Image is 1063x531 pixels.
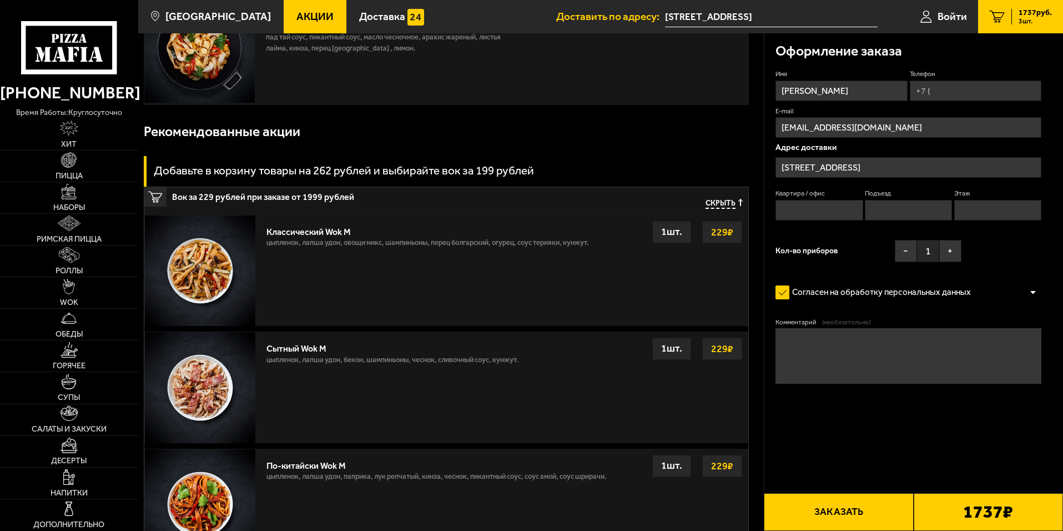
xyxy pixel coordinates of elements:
span: Акции [296,11,334,22]
input: Ваш адрес доставки [665,7,878,27]
span: Дополнительно [33,521,104,529]
span: Роллы [56,267,83,275]
span: Доставить по адресу: [556,11,665,22]
span: (необязательно) [822,318,870,327]
h3: Оформление заказа [775,44,902,58]
a: Сытный Wok Mцыпленок, лапша удон, бекон, шампиньоны, чеснок, сливочный соус, кунжут.229₽1шт. [144,332,748,443]
input: +7 ( [910,81,1041,101]
button: Заказать [764,493,913,531]
label: Подъезд [865,189,952,198]
p: цыпленок, лапша удон, бекон, шампиньоны, чеснок, сливочный соус, кунжут. [266,354,518,371]
a: Классический Wok Mцыпленок, лапша удон, овощи микс, шампиньоны, перец болгарский, огурец, соус те... [144,215,748,326]
span: Скрыть [706,199,735,209]
p: лапша рисовая, цыпленок, морковь, перец болгарский, яйцо, творог тофу, пад тай соус, пикантный со... [266,21,512,54]
span: 3 шт. [1019,18,1052,24]
span: Супы [58,394,80,402]
span: Римская пицца [37,236,102,243]
p: Адрес доставки [775,143,1041,152]
strong: 229 ₽ [708,338,736,359]
button: + [939,240,961,262]
input: @ [775,117,1041,138]
label: E-mail [775,107,1041,116]
img: 15daf4d41897b9f0e9f617042186c801.svg [407,9,424,26]
button: − [895,240,917,262]
p: цыпленок, лапша удон, паприка, лук репчатый, кинза, чеснок, пикантный соус, соус Амой, соус шрирачи. [266,471,607,488]
span: 1737 руб. [1019,9,1052,17]
div: Сытный Wok M [266,338,518,354]
span: Салаты и закуски [32,425,107,433]
div: 1 шт. [652,455,691,477]
span: Напитки [51,489,88,497]
span: Хит [61,141,77,148]
span: Обеды [56,330,83,338]
label: Согласен на обработку персональных данных [775,282,982,304]
div: По-китайски Wok M [266,455,607,471]
label: Квартира / офис [775,189,863,198]
span: WOK [60,299,78,307]
label: Этаж [954,189,1041,198]
span: Войти [938,11,967,22]
span: Наборы [53,204,85,212]
div: 1 шт. [652,221,691,243]
b: 1737 ₽ [963,503,1013,521]
strong: 229 ₽ [708,222,736,243]
span: Пицца [56,172,83,180]
div: Классический Wok M [266,221,589,237]
label: Комментарий [775,318,1041,327]
span: улица Передовиков, 29к2, подъезд 2 [665,7,878,27]
span: Вок за 229 рублей при заказе от 1999 рублей [172,187,535,202]
h3: Добавьте в корзину товары на 262 рублей и выбирайте вок за 199 рублей [154,165,534,177]
span: Доставка [359,11,405,22]
button: Скрыть [706,199,743,209]
span: Горячее [53,362,85,370]
span: Кол-во приборов [775,247,838,255]
label: Телефон [910,69,1041,79]
label: Имя [775,69,907,79]
span: [GEOGRAPHIC_DATA] [165,11,271,22]
input: Имя [775,81,907,101]
strong: 229 ₽ [708,455,736,477]
p: цыпленок, лапша удон, овощи микс, шампиньоны, перец болгарский, огурец, соус терияки, кунжут. [266,237,589,254]
span: 1 [917,240,939,262]
div: 1 шт. [652,338,691,360]
span: Десерты [51,457,87,465]
h3: Рекомендованные акции [144,125,300,139]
